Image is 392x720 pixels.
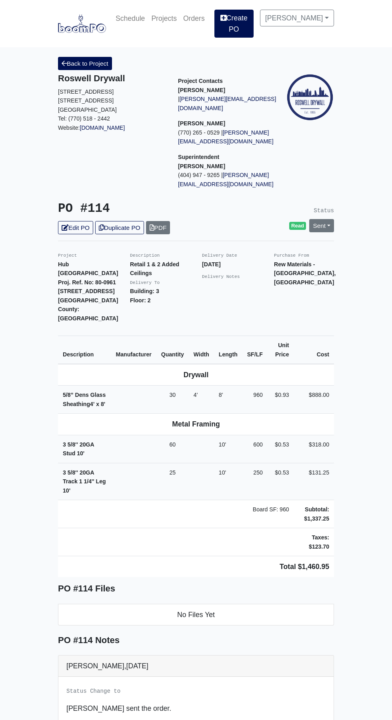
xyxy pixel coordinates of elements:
[66,704,171,712] span: [PERSON_NAME] sent the order.
[156,336,189,364] th: Quantity
[77,450,84,457] span: 10'
[148,10,180,27] a: Projects
[202,253,237,258] small: Delivery Date
[96,401,99,407] span: x
[58,306,118,322] strong: County: [GEOGRAPHIC_DATA]
[294,500,334,528] td: Subtotal: $1,337.25
[126,662,148,670] span: [DATE]
[95,221,144,234] a: Duplicate PO
[268,336,294,364] th: Unit Price
[178,96,276,111] a: [PERSON_NAME][EMAIL_ADDRESS][DOMAIN_NAME]
[178,120,225,127] strong: [PERSON_NAME]
[58,87,166,97] p: [STREET_ADDRESS]
[156,386,189,414] td: 30
[146,221,170,234] a: PDF
[189,336,214,364] th: Width
[178,95,286,113] p: |
[178,172,274,187] a: [PERSON_NAME][EMAIL_ADDRESS][DOMAIN_NAME]
[130,280,160,285] small: Delivery To
[184,371,209,379] b: Drywall
[242,336,268,364] th: SF/LF
[194,392,198,398] span: 4'
[58,288,115,294] strong: [STREET_ADDRESS]
[314,207,334,214] small: Status
[63,441,94,457] strong: 3 5/8'' 20GA Stud
[58,14,106,33] img: boomPO
[58,336,111,364] th: Description
[58,73,166,132] div: Website:
[274,260,334,287] p: Rew Materials - [GEOGRAPHIC_DATA], [GEOGRAPHIC_DATA]
[180,10,208,27] a: Orders
[63,469,106,494] strong: 3 5/8'' 20GA Track 1 1/4'' Leg
[178,154,219,160] span: Superintendent
[130,261,179,277] strong: Retail 1 & 2 Added Ceilings
[253,506,289,513] span: Board SF: 960
[268,463,294,500] td: $0.53
[219,469,226,476] span: 10'
[294,528,334,556] td: Taxes: $123.70
[58,635,334,646] h5: PO #114 Notes
[178,171,286,189] p: (404) 947 - 9265 |
[202,261,221,267] strong: [DATE]
[58,253,77,258] small: Project
[309,219,334,232] a: Sent
[214,336,242,364] th: Length
[58,201,190,216] h3: PO #114
[58,583,334,594] h5: PO #114 Files
[58,221,93,234] a: Edit PO
[112,10,148,27] a: Schedule
[242,463,268,500] td: 250
[111,336,156,364] th: Manufacturer
[58,604,334,625] li: No Files Yet
[58,73,166,84] h5: Roswell Drywall
[58,57,112,70] a: Back to Project
[294,386,334,414] td: $888.00
[202,274,240,279] small: Delivery Notes
[172,420,220,428] b: Metal Framing
[268,386,294,414] td: $0.93
[294,463,334,500] td: $131.25
[219,392,223,398] span: 8'
[260,10,334,26] a: [PERSON_NAME]
[178,129,274,145] a: [PERSON_NAME][EMAIL_ADDRESS][DOMAIN_NAME]
[63,392,106,407] strong: 5/8” Dens Glass Sheathing
[66,688,120,694] small: Status Change to
[156,435,189,463] td: 60
[58,297,118,304] strong: [GEOGRAPHIC_DATA]
[130,253,160,258] small: Description
[58,96,166,105] p: [STREET_ADDRESS]
[268,435,294,463] td: $0.53
[219,441,226,448] span: 10'
[178,78,223,84] span: Project Contacts
[58,279,116,286] strong: Proj. Ref. No: 80-0961
[178,128,286,146] p: (770) 265 - 0529 |
[156,463,189,500] td: 25
[63,487,70,494] span: 10'
[242,386,268,414] td: 960
[58,656,334,677] div: [PERSON_NAME],
[178,87,225,93] strong: [PERSON_NAME]
[130,288,159,294] strong: Building: 3
[242,435,268,463] td: 600
[58,261,118,277] strong: Hub [GEOGRAPHIC_DATA]
[130,297,151,304] strong: Floor: 2
[58,114,166,123] p: Tel: (770) 518 - 2442
[101,401,105,407] span: 8'
[294,435,334,463] td: $318.00
[274,253,309,258] small: Purchase From
[289,222,306,230] span: Read
[178,163,225,169] strong: [PERSON_NAME]
[80,125,125,131] a: [DOMAIN_NAME]
[294,336,334,364] th: Cost
[214,10,254,38] a: Create PO
[58,105,166,115] p: [GEOGRAPHIC_DATA]
[58,556,334,577] td: Total $1,460.95
[90,401,94,407] span: 4'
